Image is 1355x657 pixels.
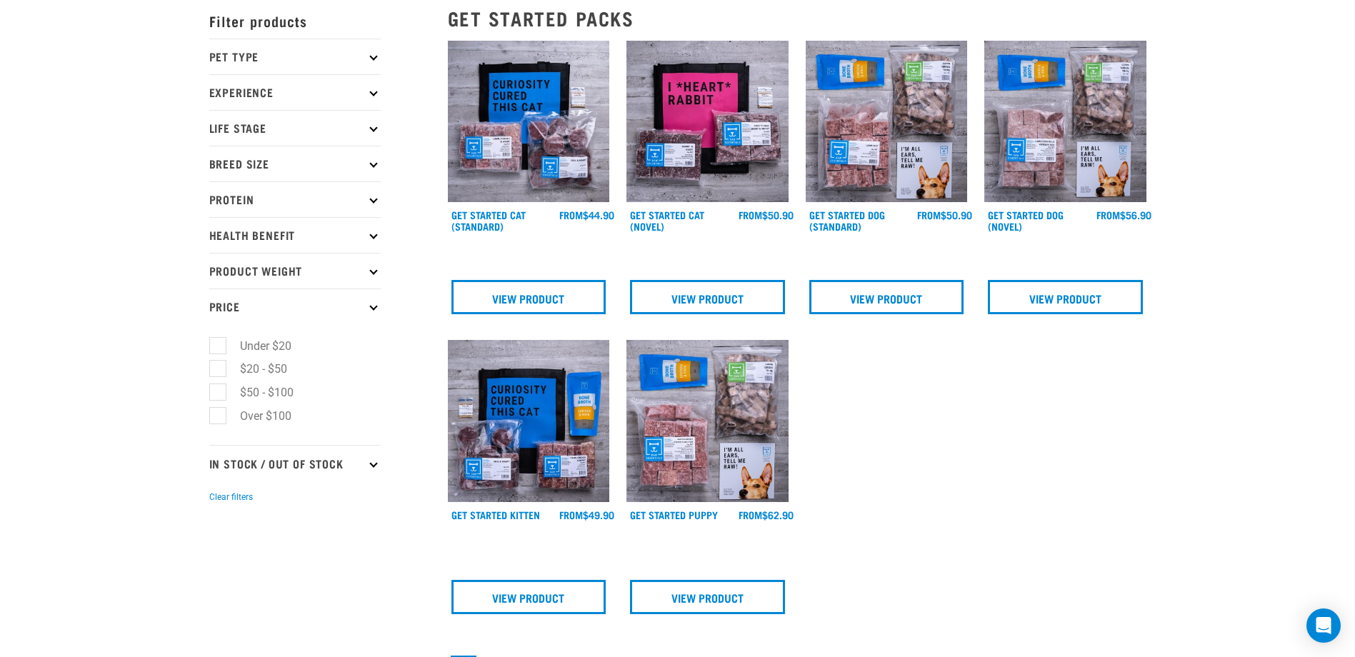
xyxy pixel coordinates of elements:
img: NPS Puppy Update [626,340,789,502]
div: $50.90 [739,209,794,221]
label: $50 - $100 [217,383,299,401]
p: Life Stage [209,110,381,146]
div: $50.90 [917,209,972,221]
p: In Stock / Out Of Stock [209,445,381,481]
a: Get Started Dog (Standard) [809,212,885,229]
h2: Get Started Packs [448,7,1146,29]
a: Get Started Puppy [630,512,718,517]
img: NSP Dog Novel Update [984,41,1146,203]
button: Clear filters [209,491,253,503]
span: FROM [739,212,762,217]
p: Health Benefit [209,217,381,253]
label: $20 - $50 [217,360,293,378]
a: View Product [630,580,785,614]
a: Get Started Cat (Standard) [451,212,526,229]
p: Protein [209,181,381,217]
p: Filter products [209,3,381,39]
p: Pet Type [209,39,381,74]
div: Open Intercom Messenger [1306,608,1341,643]
p: Breed Size [209,146,381,181]
div: $44.90 [559,209,614,221]
img: Assortment Of Raw Essential Products For Cats Including, Blue And Black Tote Bag With "Curiosity ... [448,41,610,203]
label: Over $100 [217,407,297,425]
div: $56.90 [1096,209,1151,221]
div: $62.90 [739,509,794,521]
span: FROM [739,512,762,517]
label: Under $20 [217,337,297,355]
a: Get Started Dog (Novel) [988,212,1064,229]
p: Product Weight [209,253,381,289]
img: NSP Dog Standard Update [806,41,968,203]
a: View Product [988,280,1143,314]
img: NSP Kitten Update [448,340,610,502]
div: $49.90 [559,509,614,521]
a: Get Started Kitten [451,512,540,517]
span: FROM [1096,212,1120,217]
p: Experience [209,74,381,110]
a: View Product [630,280,785,314]
a: Get Started Cat (Novel) [630,212,704,229]
a: View Product [451,580,606,614]
span: FROM [559,212,583,217]
p: Price [209,289,381,324]
a: View Product [451,280,606,314]
a: View Product [809,280,964,314]
span: FROM [917,212,941,217]
span: FROM [559,512,583,517]
img: Assortment Of Raw Essential Products For Cats Including, Pink And Black Tote Bag With "I *Heart* ... [626,41,789,203]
